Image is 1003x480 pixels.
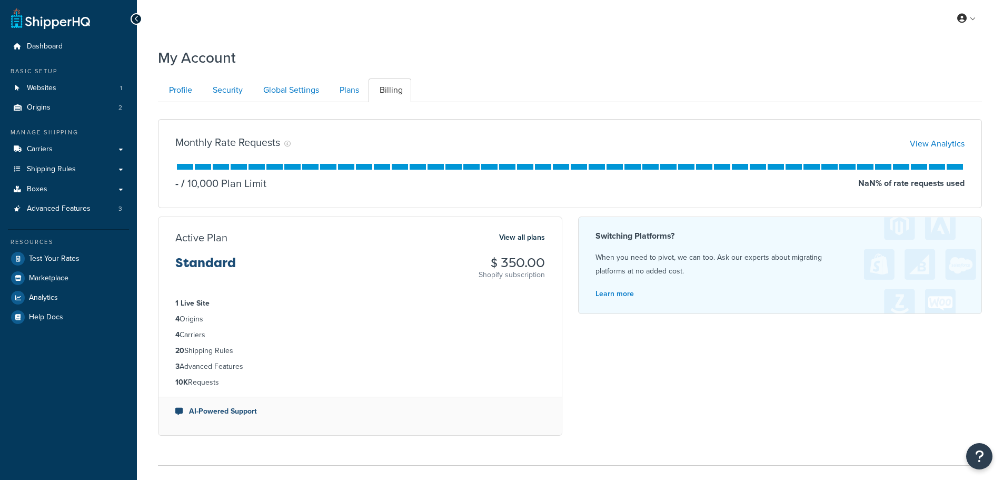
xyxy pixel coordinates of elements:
[118,103,122,112] span: 2
[966,443,992,469] button: Open Resource Center
[175,329,545,341] li: Carriers
[252,79,327,102] a: Global Settings
[178,176,266,191] p: 10,000 Plan Limit
[175,314,545,325] li: Origins
[479,256,545,270] h3: $ 350.00
[8,79,129,98] a: Websites 1
[8,140,129,159] a: Carriers
[29,313,63,322] span: Help Docs
[8,288,129,307] a: Analytics
[27,103,51,112] span: Origins
[8,98,129,117] a: Origins 2
[8,199,129,219] a: Advanced Features 3
[595,230,965,242] h4: Switching Platforms?
[479,270,545,280] p: Shopify subscription
[369,79,411,102] a: Billing
[8,79,129,98] li: Websites
[27,145,53,154] span: Carriers
[8,160,129,179] a: Shipping Rules
[29,293,58,302] span: Analytics
[29,274,68,283] span: Marketplace
[202,79,251,102] a: Security
[8,37,129,56] a: Dashboard
[8,180,129,199] a: Boxes
[118,204,122,213] span: 3
[8,249,129,268] a: Test Your Rates
[175,361,180,372] strong: 3
[8,269,129,288] a: Marketplace
[181,175,185,191] span: /
[499,231,545,244] a: View all plans
[158,47,236,68] h1: My Account
[329,79,368,102] a: Plans
[29,254,80,263] span: Test Your Rates
[27,204,91,213] span: Advanced Features
[27,42,63,51] span: Dashboard
[8,67,129,76] div: Basic Setup
[175,345,545,357] li: Shipping Rules
[8,128,129,137] div: Manage Shipping
[27,185,47,194] span: Boxes
[175,314,180,325] strong: 4
[175,298,210,309] strong: 1 Live Site
[175,345,184,356] strong: 20
[175,329,180,340] strong: 4
[8,98,129,117] li: Origins
[175,256,236,278] h3: Standard
[27,84,56,93] span: Websites
[8,308,129,327] a: Help Docs
[595,251,965,278] p: When you need to pivot, we can too. Ask our experts about migrating platforms at no added cost.
[175,361,545,373] li: Advanced Features
[120,84,122,93] span: 1
[27,165,76,174] span: Shipping Rules
[175,377,188,388] strong: 10K
[8,199,129,219] li: Advanced Features
[858,176,965,191] p: NaN % of rate requests used
[595,288,634,299] a: Learn more
[175,377,545,388] li: Requests
[158,79,201,102] a: Profile
[175,136,280,148] h3: Monthly Rate Requests
[910,138,965,150] a: View Analytics
[11,8,90,29] a: ShipperHQ Home
[175,406,545,417] li: AI-Powered Support
[175,176,178,191] p: -
[175,232,227,243] h3: Active Plan
[8,238,129,247] div: Resources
